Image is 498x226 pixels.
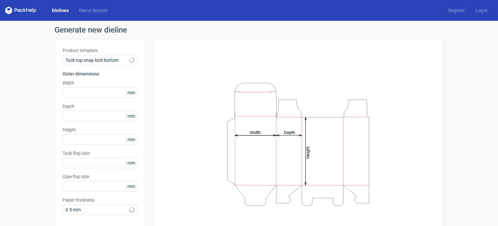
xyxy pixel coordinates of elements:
[284,130,295,135] tspan: Depth
[65,57,129,63] span: Tuck top snap lock bottom
[305,146,310,158] tspan: Height
[125,181,137,191] span: mm
[125,111,137,121] span: mm
[125,88,137,98] span: mm
[443,7,470,14] a: Register
[47,7,74,14] a: Dielines
[65,206,129,213] span: 0.5 mm
[63,126,137,133] label: Height
[54,26,444,34] h1: Generate new dieline
[63,47,137,54] label: Product template
[125,135,137,144] span: mm
[74,7,113,14] a: Diecut layouts
[63,197,137,203] label: Paper thickness
[63,71,137,77] h3: Outer dimensions
[63,80,137,86] label: Width
[125,158,137,168] span: mm
[470,7,493,14] a: Log in
[63,150,137,156] label: Tuck flap size
[63,173,137,180] label: Glue flap size
[250,130,261,135] tspan: Width
[63,103,137,110] label: Depth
